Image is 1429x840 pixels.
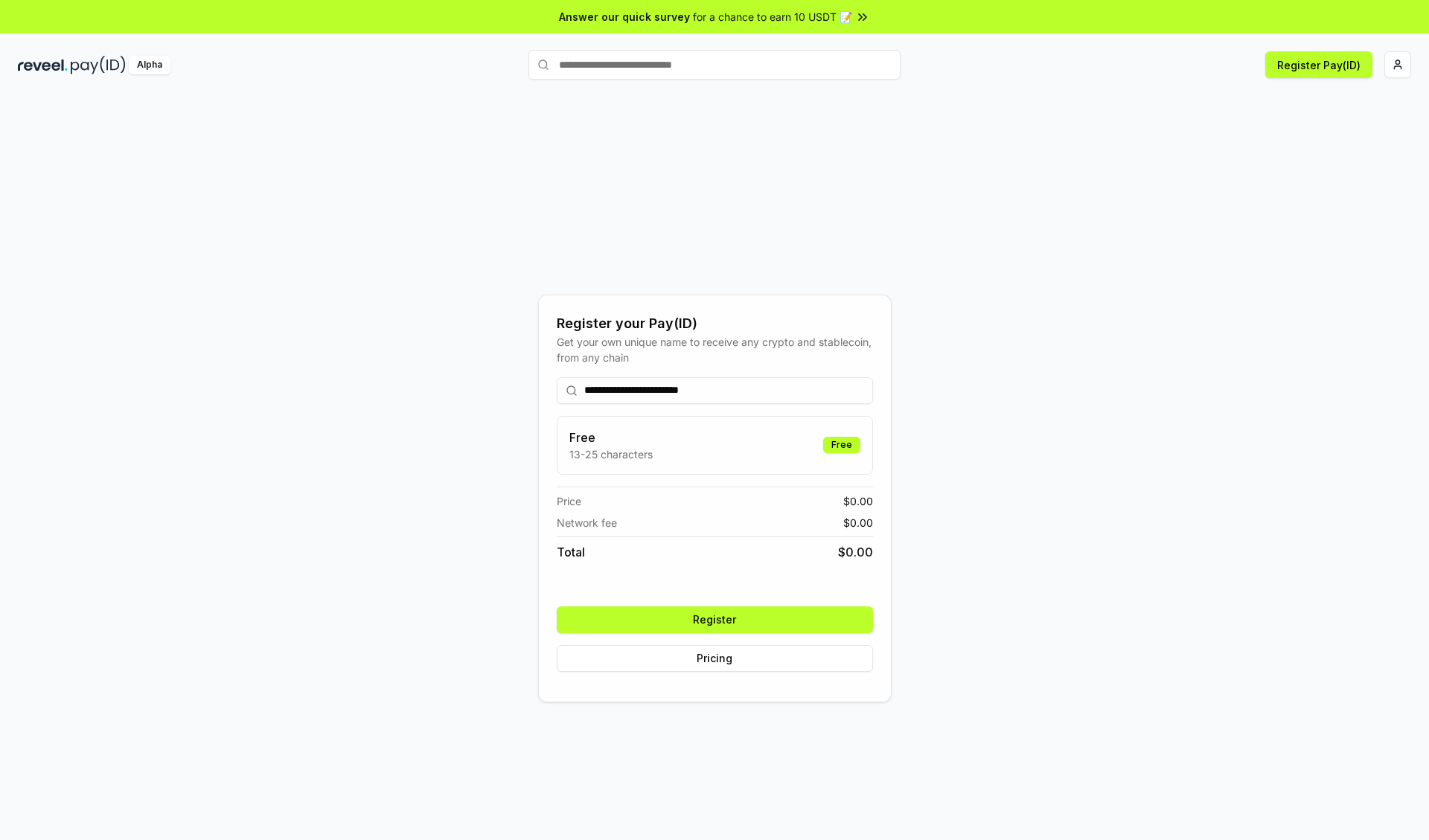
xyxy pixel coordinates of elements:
[559,9,690,25] span: Answer our quick survey
[18,56,68,74] img: reveel_dark
[693,9,852,25] span: for a chance to earn 10 USDT 📝
[823,437,860,453] div: Free
[557,543,585,561] span: Total
[129,56,170,74] div: Alpha
[569,429,653,446] h3: Free
[569,446,653,462] p: 13-25 characters
[557,334,873,365] div: Get your own unique name to receive any crypto and stablecoin, from any chain
[557,645,873,672] button: Pricing
[843,515,873,530] span: $ 0.00
[557,313,873,334] div: Register your Pay(ID)
[843,493,873,509] span: $ 0.00
[71,56,126,74] img: pay_id
[557,606,873,633] button: Register
[1265,51,1372,78] button: Register Pay(ID)
[557,493,581,509] span: Price
[557,515,617,530] span: Network fee
[838,543,873,561] span: $ 0.00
